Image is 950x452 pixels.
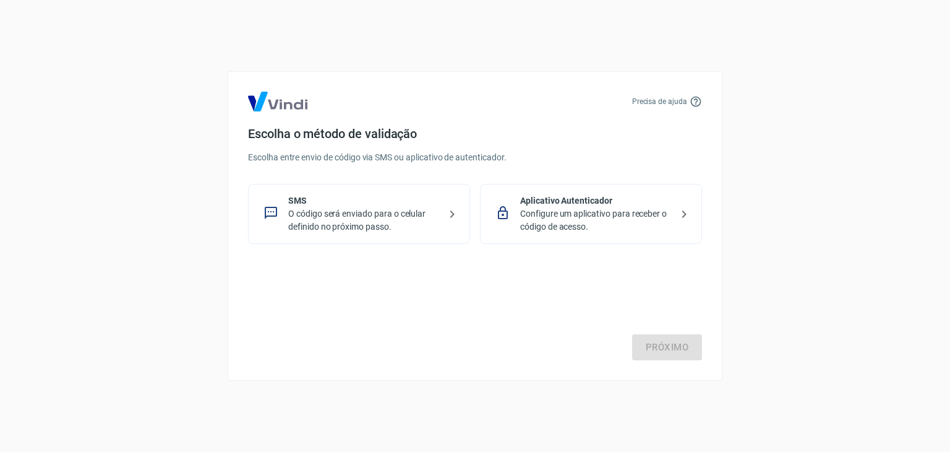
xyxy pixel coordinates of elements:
p: Configure um aplicativo para receber o código de acesso. [520,207,672,233]
p: Precisa de ajuda [632,96,687,107]
div: Aplicativo AutenticadorConfigure um aplicativo para receber o código de acesso. [480,184,702,244]
img: Logo Vind [248,92,307,111]
p: Escolha entre envio de código via SMS ou aplicativo de autenticador. [248,151,702,164]
p: O código será enviado para o celular definido no próximo passo. [288,207,440,233]
p: SMS [288,194,440,207]
div: SMSO código será enviado para o celular definido no próximo passo. [248,184,470,244]
p: Aplicativo Autenticador [520,194,672,207]
h4: Escolha o método de validação [248,126,702,141]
